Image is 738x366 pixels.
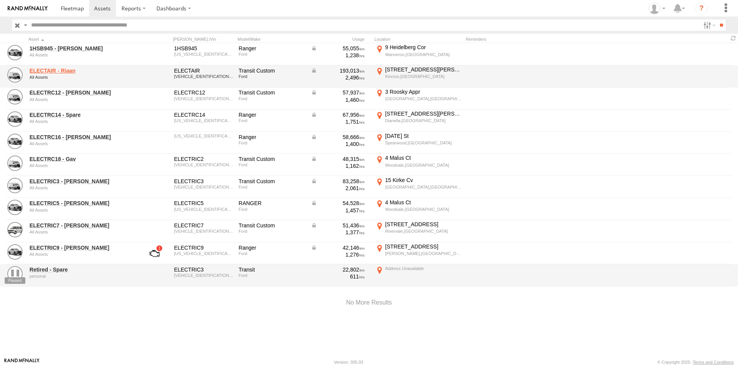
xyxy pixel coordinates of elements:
div: Data from Vehicle CANbus [311,244,365,251]
div: WF0YXXTTGYMJ86128 [174,162,233,167]
div: Transit Custom [239,156,306,162]
div: [PERSON_NAME],[GEOGRAPHIC_DATA] [385,251,462,256]
div: 1,460 [311,96,365,103]
a: ELECTRC14 - Spare [30,111,135,118]
div: Ford [239,162,306,167]
a: ELECTAIR - Riaan [30,67,135,74]
a: ELECTRIC5 - [PERSON_NAME] [30,200,135,207]
div: [STREET_ADDRESS] [385,243,462,250]
div: Data from Vehicle CANbus [311,200,365,207]
span: Refresh [729,35,738,42]
a: View Asset Details [7,134,23,149]
div: Ford [239,141,306,145]
label: Click to View Current Location [374,44,463,65]
label: Click to View Current Location [374,110,463,131]
div: WF0YXXTTGYLS21315 [174,96,233,101]
a: View Asset Details [7,89,23,104]
label: Click to View Current Location [374,265,463,286]
a: ELECTRIC3 - [PERSON_NAME] [30,178,135,185]
div: MNAUMAF50FW514751 [174,207,233,212]
div: Data from Vehicle CANbus [311,67,365,74]
div: 22,802 [311,266,365,273]
a: 1HSB945 - [PERSON_NAME] [30,45,135,52]
div: undefined [30,252,135,257]
div: [GEOGRAPHIC_DATA],[GEOGRAPHIC_DATA] [385,96,462,101]
div: 611 [311,273,365,280]
div: undefined [30,97,135,102]
div: Ranger [239,134,306,141]
div: Dianella,[GEOGRAPHIC_DATA] [385,118,462,123]
div: Model/Make [238,36,307,42]
div: Version: 305.03 [334,360,363,364]
div: Ranger [239,244,306,251]
div: 4 Malus Ct [385,154,462,161]
div: Ford [239,251,306,256]
div: 1,400 [311,141,365,147]
a: View Asset Details [7,45,23,60]
a: View Asset Details [7,244,23,260]
div: ELECTRIC7 [174,222,233,229]
div: WF0YXXTTGYLS21315 [174,185,233,189]
div: Click to Sort [28,36,136,42]
div: Data from Vehicle CANbus [311,156,365,162]
img: rand-logo.svg [8,6,48,11]
div: ELECTRIC2 [174,156,233,162]
label: Click to View Current Location [374,88,463,109]
div: Ford [239,207,306,212]
div: RANGER [239,200,306,207]
a: Retired - Spare [30,266,135,273]
div: Data from Vehicle CANbus [311,178,365,185]
div: Ford [239,273,306,278]
div: 3 Roosky Appr [385,88,462,95]
a: View Asset Details [7,178,23,193]
div: Transit Custom [239,178,306,185]
div: [GEOGRAPHIC_DATA],[GEOGRAPHIC_DATA] [385,184,462,190]
div: Wanneroo,[GEOGRAPHIC_DATA] [385,52,462,57]
div: Reminders [466,36,589,42]
div: © Copyright 2025 - [657,360,734,364]
label: Click to View Current Location [374,177,463,197]
div: undefined [30,75,135,79]
div: Kinross,[GEOGRAPHIC_DATA] [385,74,462,79]
label: Click to View Current Location [374,132,463,153]
a: View Asset Details [7,222,23,237]
label: Click to View Current Location [374,66,463,87]
div: Data from Vehicle CANbus [311,111,365,118]
div: ELECTRIC3 [174,266,233,273]
div: [PERSON_NAME]./Vin [173,36,234,42]
div: undefined [30,230,135,234]
a: View Asset Details [7,111,23,127]
a: View Asset with Fault/s [140,244,169,263]
div: 1HSB945 [174,45,233,52]
div: 2,061 [311,185,365,192]
div: undefined [30,141,135,146]
label: Click to View Current Location [374,243,463,264]
div: undefined [30,163,135,168]
div: undefined [30,274,135,278]
label: Click to View Current Location [374,199,463,220]
div: MNAUMAF80GW574265 [174,118,233,123]
a: View Asset Details [7,266,23,282]
a: ELECTRC12 - [PERSON_NAME] [30,89,135,96]
a: ELECTRIC7 - [PERSON_NAME] [30,222,135,229]
div: Ford [239,118,306,123]
div: ELECTAIR [174,67,233,74]
div: [STREET_ADDRESS] [385,221,462,228]
div: 1,162 [311,162,365,169]
div: Data from Vehicle CANbus [311,222,365,229]
div: ELECTRIC3 [174,178,233,185]
a: View Asset Details [7,200,23,215]
a: Visit our Website [4,358,40,366]
div: Ford [239,185,306,189]
div: Wayne Betts [646,3,668,14]
div: 9 Heidelberg Cor [385,44,462,51]
div: Transit Custom [239,222,306,229]
div: [STREET_ADDRESS][PERSON_NAME] [385,66,462,73]
a: ELECTRIC9 - [PERSON_NAME] [30,244,135,251]
div: WF0YXXTTGYNJ17812 [174,74,233,79]
div: undefined [30,208,135,212]
div: Rivervale,[GEOGRAPHIC_DATA] [385,229,462,234]
div: ELECTRIC9 [174,244,233,251]
div: Spearwood,[GEOGRAPHIC_DATA] [385,140,462,146]
div: Ford [239,229,306,234]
